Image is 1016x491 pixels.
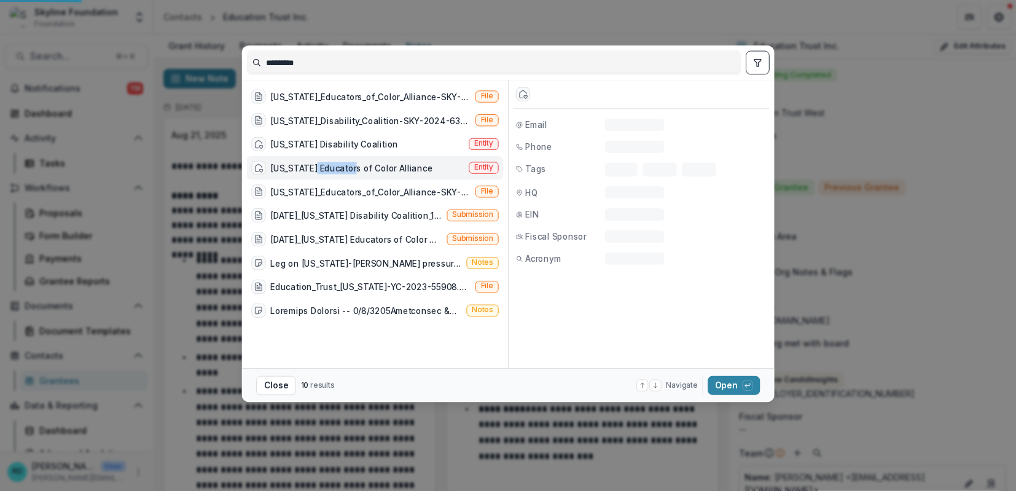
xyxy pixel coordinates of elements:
span: File [481,92,493,101]
div: [US_STATE] Disability Coalition [270,138,398,150]
button: toggle filters [746,51,770,75]
span: Phone [525,141,552,153]
div: Leg on [US_STATE]-[PERSON_NAME] pressure is working, not going to pass. Losing Gates funding. The... [270,257,461,269]
div: [US_STATE]_Disability_Coalition-SKY-2024-63466.pdf [270,114,471,127]
span: Tags [525,162,546,175]
span: results [310,380,335,390]
span: Submission [452,235,493,243]
span: EIN [525,208,539,221]
div: Education_Trust_[US_STATE]-YC-2023-55908.pdf [270,280,471,293]
span: File [481,187,493,195]
span: Entity [474,163,493,172]
span: File [481,282,493,291]
div: [DATE]_[US_STATE] Disability Coalition_100000 (Local Voices: [US_STATE] Disability Coalition ) [270,209,442,221]
span: Notes [472,258,493,267]
div: [US_STATE] Educators of Color Alliance [270,162,432,174]
span: Entity [474,139,493,148]
div: [US_STATE]_Educators_of_Color_Alliance-SKY-2023-58382-Grant_Agreement_December_26_2023.docx [270,186,471,198]
button: Open [708,376,760,395]
span: Fiscal Sponsor [525,230,587,243]
div: Loremips Dolorsi -- 0/8/3205Ametconsec &adi; Elitseddoeiusm TemporIncididun Utlaboreet Doloremagn... [270,304,461,316]
div: [DATE]_[US_STATE] Educators of Color Alliance_450000 [270,233,442,245]
span: Notes [472,306,493,315]
span: HQ [525,186,537,198]
span: Navigate [666,380,697,390]
span: File [481,116,493,124]
span: 10 [300,380,308,390]
button: Close [256,376,296,395]
span: Submission [452,211,493,219]
div: [US_STATE]_Educators_of_Color_Alliance-SKY-2023-58382.pdf [270,90,471,103]
span: Email [525,119,547,131]
span: Acronym [525,252,561,264]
